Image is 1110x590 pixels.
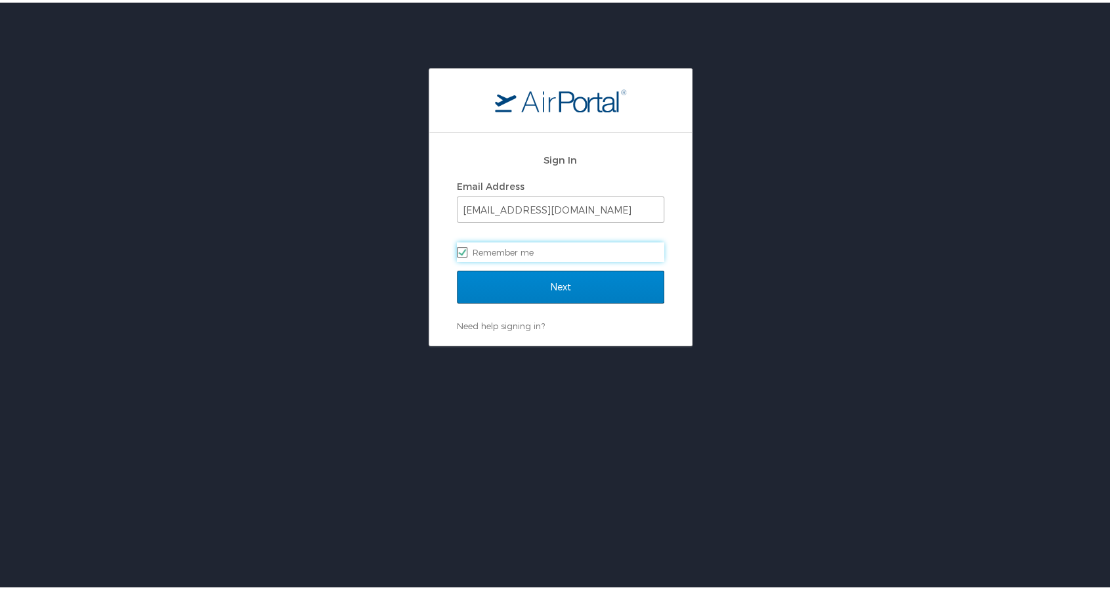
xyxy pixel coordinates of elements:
a: Need help signing in? [457,318,545,329]
img: logo [495,86,626,110]
h2: Sign In [457,150,664,165]
label: Email Address [457,178,524,189]
label: Remember me [457,240,664,260]
input: Next [457,268,664,301]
